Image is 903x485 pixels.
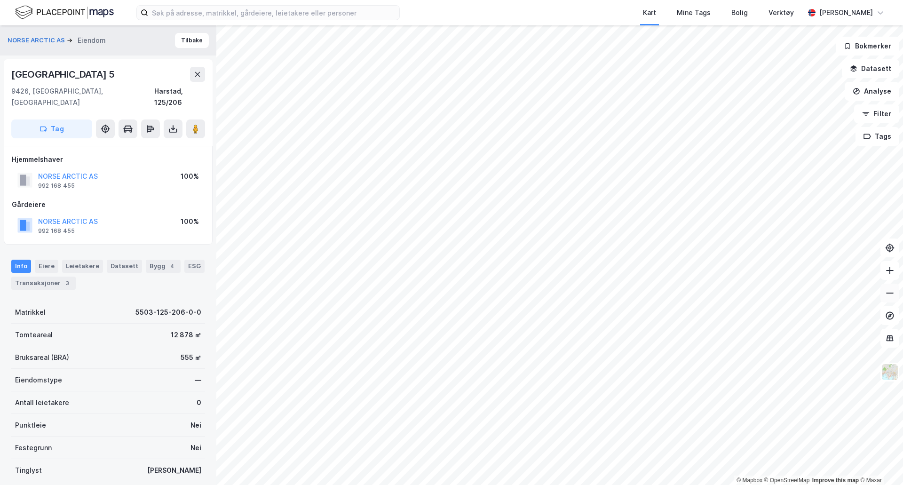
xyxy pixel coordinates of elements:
div: Tinglyst [15,465,42,476]
div: Festegrunn [15,442,52,453]
div: 100% [181,216,199,227]
div: Punktleie [15,420,46,431]
div: Eiendomstype [15,374,62,386]
button: Datasett [842,59,899,78]
div: Transaksjoner [11,277,76,290]
div: 5503-125-206-0-0 [135,307,201,318]
div: Bruksareal (BRA) [15,352,69,363]
div: Datasett [107,260,142,273]
div: Info [11,260,31,273]
div: [PERSON_NAME] [147,465,201,476]
div: Gårdeiere [12,199,205,210]
div: 9426, [GEOGRAPHIC_DATA], [GEOGRAPHIC_DATA] [11,86,154,108]
button: NORSE ARCTIC AS [8,36,67,45]
div: Harstad, 125/206 [154,86,205,108]
iframe: Chat Widget [856,440,903,485]
div: 100% [181,171,199,182]
a: Mapbox [737,477,762,484]
button: Analyse [845,82,899,101]
div: ESG [184,260,205,273]
div: Leietakere [62,260,103,273]
div: Nei [190,420,201,431]
a: OpenStreetMap [764,477,810,484]
div: 4 [167,262,177,271]
div: 992 168 455 [38,227,75,235]
img: Z [881,363,899,381]
div: Antall leietakere [15,397,69,408]
div: 0 [197,397,201,408]
div: [PERSON_NAME] [819,7,873,18]
div: 12 878 ㎡ [171,329,201,341]
div: Kontrollprogram for chat [856,440,903,485]
div: Eiere [35,260,58,273]
div: Kart [643,7,656,18]
div: Nei [190,442,201,453]
div: Bolig [731,7,748,18]
div: 992 168 455 [38,182,75,190]
div: Tomteareal [15,329,53,341]
button: Filter [854,104,899,123]
div: Bygg [146,260,181,273]
button: Bokmerker [836,37,899,56]
input: Søk på adresse, matrikkel, gårdeiere, leietakere eller personer [148,6,399,20]
div: 3 [63,278,72,288]
button: Tags [855,127,899,146]
div: Hjemmelshaver [12,154,205,165]
button: Tilbake [175,33,209,48]
div: 555 ㎡ [181,352,201,363]
div: Eiendom [78,35,106,46]
div: [GEOGRAPHIC_DATA] 5 [11,67,117,82]
a: Improve this map [812,477,859,484]
div: Mine Tags [677,7,711,18]
div: — [195,374,201,386]
div: Matrikkel [15,307,46,318]
div: Verktøy [768,7,794,18]
img: logo.f888ab2527a4732fd821a326f86c7f29.svg [15,4,114,21]
button: Tag [11,119,92,138]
